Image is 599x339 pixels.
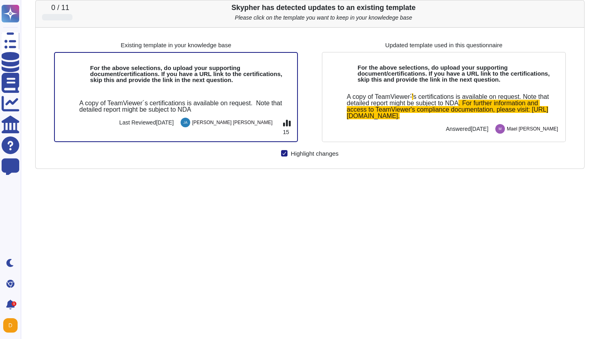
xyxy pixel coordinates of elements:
[278,113,295,126] div: 15
[51,4,72,12] p: 0 / 11
[90,64,282,83] b: For the above selections, do upload your supporting document/certifications. If you have a URL li...
[12,301,16,306] div: 1
[507,126,558,131] span: Mael [PERSON_NAME]
[412,93,413,100] span: '
[410,93,412,100] span: ´
[79,100,291,113] div: A copy of TeamViewer´s certifications is available on request. Note that detailed report might be...
[3,318,18,333] img: user
[495,124,505,134] img: user
[42,42,310,48] p: Existing template in your knowledge base
[347,100,548,119] span: . For further information and access to TeamViewer's compliance documentation, please visit: [URL...
[291,150,338,156] div: Highlight changes
[181,118,190,127] img: user
[358,64,550,83] b: For the above selections, do upload your supporting document/certifications. If you have a URL li...
[2,317,23,334] button: user
[347,93,410,100] span: A copy of TeamViewer
[231,4,416,12] b: Skypher has detected updates to an existing template
[192,120,273,125] span: [PERSON_NAME] [PERSON_NAME]
[347,93,551,106] span: s certifications is available on request. Note that detailed report might be subject to NDA
[235,14,412,21] i: Please click on the template you want to keep in your knowledege base
[310,42,578,48] p: Updated template used in this questionnaire
[119,118,174,127] p: Last Reviewed [DATE]
[446,124,488,134] p: Answered [DATE]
